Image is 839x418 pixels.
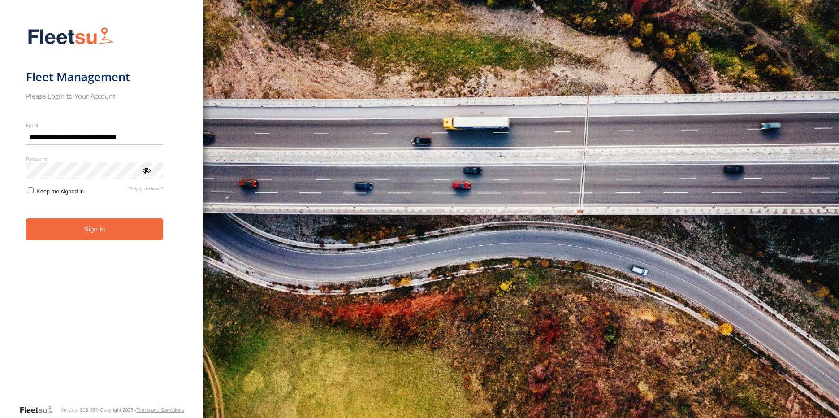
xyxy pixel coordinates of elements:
[36,188,84,195] span: Keep me signed in
[19,405,61,414] a: Visit our Website
[26,25,116,48] img: Fleetsu
[128,186,163,195] a: Forgot password?
[26,22,178,405] form: main
[26,122,164,129] label: Email
[28,187,34,193] input: Keep me signed in
[26,156,164,162] label: Password
[142,165,151,174] div: ViewPassword
[26,218,164,240] button: Sign in
[136,407,184,413] a: Terms and Conditions
[95,407,184,413] div: © Copyright 2025 -
[26,70,164,84] h1: Fleet Management
[26,91,164,100] h2: Please Login to Your Account
[61,407,95,413] div: Version: 305.03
